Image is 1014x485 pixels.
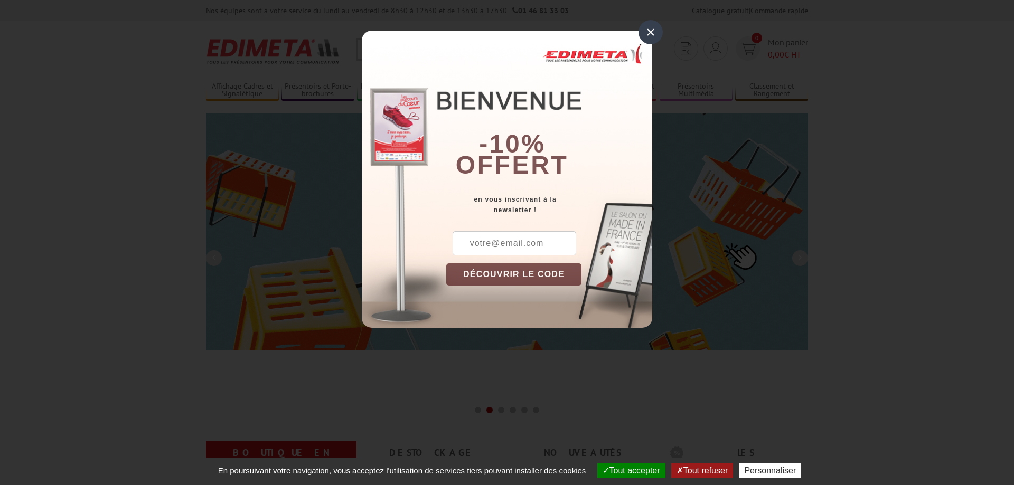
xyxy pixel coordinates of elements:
button: DÉCOUVRIR LE CODE [446,263,581,286]
input: votre@email.com [453,231,576,255]
b: -10% [479,130,546,158]
span: En poursuivant votre navigation, vous acceptez l'utilisation de services tiers pouvant installer ... [213,466,591,475]
button: Tout accepter [597,463,665,478]
button: Personnaliser (fenêtre modale) [739,463,801,478]
div: × [639,20,663,44]
button: Tout refuser [671,463,733,478]
div: en vous inscrivant à la newsletter ! [446,194,652,215]
font: offert [456,151,569,179]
